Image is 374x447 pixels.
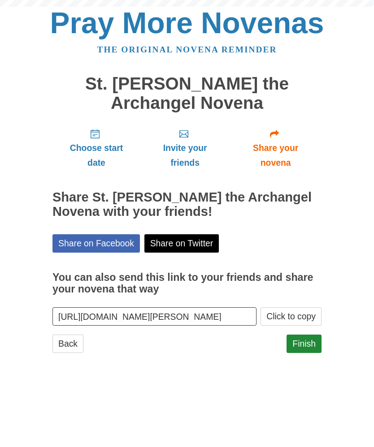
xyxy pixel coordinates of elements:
[287,335,322,353] a: Finish
[52,234,140,253] a: Share on Facebook
[50,6,324,39] a: Pray More Novenas
[52,121,140,175] a: Choose start date
[52,190,322,219] h2: Share St. [PERSON_NAME] the Archangel Novena with your friends!
[261,307,322,326] button: Click to copy
[52,335,83,353] a: Back
[239,141,313,170] span: Share your novena
[97,45,277,54] a: The original novena reminder
[144,234,219,253] a: Share on Twitter
[140,121,230,175] a: Invite your friends
[52,272,322,295] h3: You can also send this link to your friends and share your novena that way
[230,121,322,175] a: Share your novena
[149,141,221,170] span: Invite your friends
[61,141,131,170] span: Choose start date
[52,74,322,112] h1: St. [PERSON_NAME] the Archangel Novena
